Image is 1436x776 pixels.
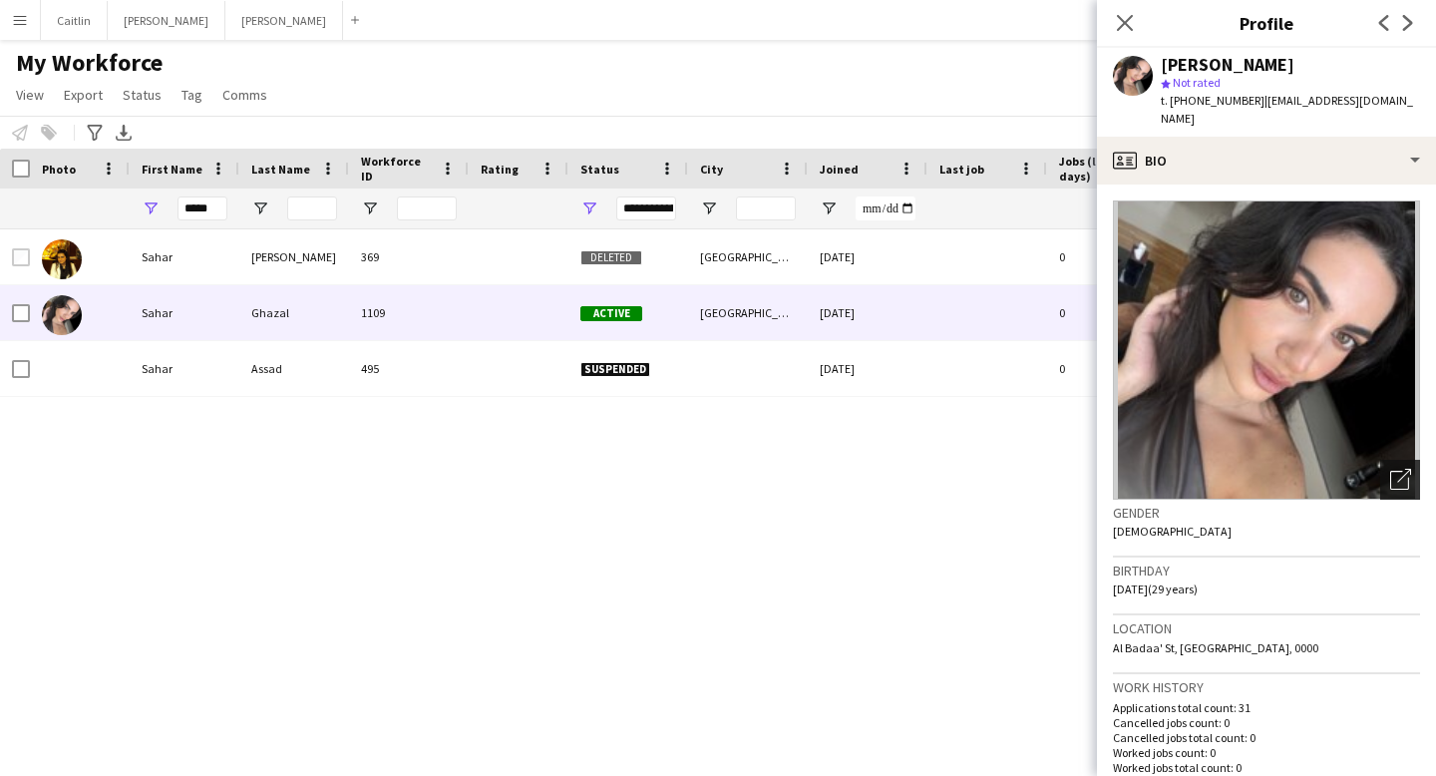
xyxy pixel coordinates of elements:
[214,82,275,108] a: Comms
[397,196,457,220] input: Workforce ID Filter Input
[1173,75,1221,90] span: Not rated
[1113,745,1420,760] p: Worked jobs count: 0
[251,199,269,217] button: Open Filter Menu
[1380,460,1420,500] div: Open photos pop-in
[16,48,163,78] span: My Workforce
[1113,730,1420,745] p: Cancelled jobs total count: 0
[580,199,598,217] button: Open Filter Menu
[1047,285,1177,340] div: 0
[181,86,202,104] span: Tag
[808,229,927,284] div: [DATE]
[178,196,227,220] input: First Name Filter Input
[808,341,927,396] div: [DATE]
[580,162,619,177] span: Status
[1047,229,1177,284] div: 0
[142,199,160,217] button: Open Filter Menu
[856,196,915,220] input: Joined Filter Input
[1113,760,1420,775] p: Worked jobs total count: 0
[239,341,349,396] div: Assad
[1097,137,1436,185] div: Bio
[108,1,225,40] button: [PERSON_NAME]
[142,162,202,177] span: First Name
[42,295,82,335] img: Sahar Ghazal
[736,196,796,220] input: City Filter Input
[1113,619,1420,637] h3: Location
[939,162,984,177] span: Last job
[239,229,349,284] div: [PERSON_NAME]
[688,285,808,340] div: [GEOGRAPHIC_DATA]
[42,162,76,177] span: Photo
[700,162,723,177] span: City
[130,285,239,340] div: Sahar
[808,285,927,340] div: [DATE]
[1113,640,1318,655] span: Al Badaa' St, [GEOGRAPHIC_DATA], 0000
[1161,93,1413,126] span: | [EMAIL_ADDRESS][DOMAIN_NAME]
[349,285,469,340] div: 1109
[1047,341,1177,396] div: 0
[1161,56,1294,74] div: [PERSON_NAME]
[16,86,44,104] span: View
[580,250,642,265] span: Deleted
[1097,10,1436,36] h3: Profile
[112,121,136,145] app-action-btn: Export XLSX
[361,199,379,217] button: Open Filter Menu
[56,82,111,108] a: Export
[349,341,469,396] div: 495
[130,229,239,284] div: Sahar
[287,196,337,220] input: Last Name Filter Input
[700,199,718,217] button: Open Filter Menu
[130,341,239,396] div: Sahar
[42,239,82,279] img: Sahar Elkhatib
[349,229,469,284] div: 369
[1059,154,1141,184] span: Jobs (last 90 days)
[174,82,210,108] a: Tag
[123,86,162,104] span: Status
[251,162,310,177] span: Last Name
[580,362,650,377] span: Suspended
[12,248,30,266] input: Row Selection is disabled for this row (unchecked)
[1113,524,1232,539] span: [DEMOGRAPHIC_DATA]
[64,86,103,104] span: Export
[1113,562,1420,580] h3: Birthday
[83,121,107,145] app-action-btn: Advanced filters
[688,229,808,284] div: [GEOGRAPHIC_DATA]
[1113,582,1198,596] span: [DATE] (29 years)
[1113,715,1420,730] p: Cancelled jobs count: 0
[222,86,267,104] span: Comms
[580,306,642,321] span: Active
[361,154,433,184] span: Workforce ID
[1113,504,1420,522] h3: Gender
[1161,93,1264,108] span: t. [PHONE_NUMBER]
[225,1,343,40] button: [PERSON_NAME]
[8,82,52,108] a: View
[1113,200,1420,500] img: Crew avatar or photo
[820,162,859,177] span: Joined
[1113,678,1420,696] h3: Work history
[239,285,349,340] div: Ghazal
[41,1,108,40] button: Caitlin
[1113,700,1420,715] p: Applications total count: 31
[115,82,170,108] a: Status
[481,162,519,177] span: Rating
[820,199,838,217] button: Open Filter Menu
